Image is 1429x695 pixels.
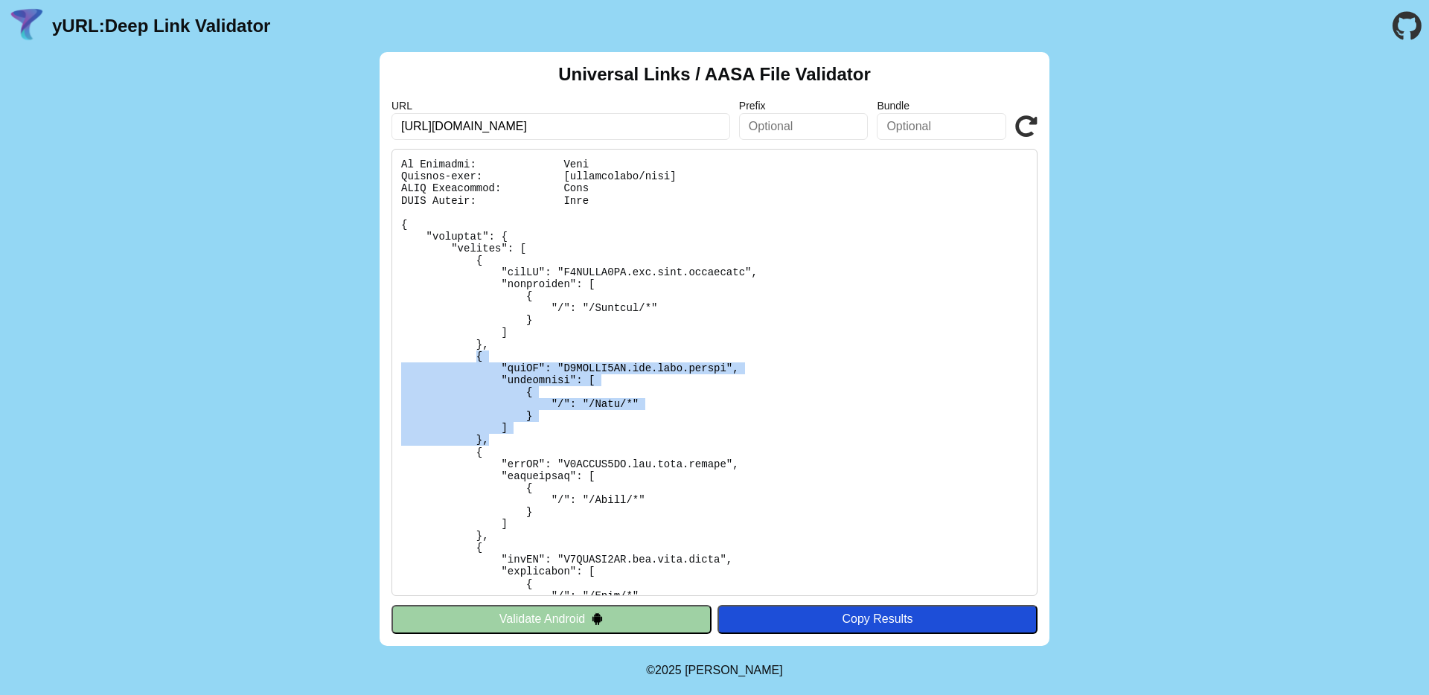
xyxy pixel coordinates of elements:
label: Prefix [739,100,869,112]
button: Copy Results [717,605,1038,633]
input: Required [391,113,730,140]
img: yURL Logo [7,7,46,45]
pre: Lorem ipsu do: sitam://cons.adip.el/.sedd-eiusm/tempo-inc-utla-etdoloremag Al Enimadmi: Veni Quis... [391,149,1038,596]
span: 2025 [655,664,682,676]
button: Validate Android [391,605,712,633]
footer: © [646,646,782,695]
a: yURL:Deep Link Validator [52,16,270,36]
h2: Universal Links / AASA File Validator [558,64,871,85]
input: Optional [877,113,1006,140]
a: Michael Ibragimchayev's Personal Site [685,664,783,676]
div: Copy Results [725,612,1030,626]
label: URL [391,100,730,112]
label: Bundle [877,100,1006,112]
input: Optional [739,113,869,140]
img: droidIcon.svg [591,612,604,625]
